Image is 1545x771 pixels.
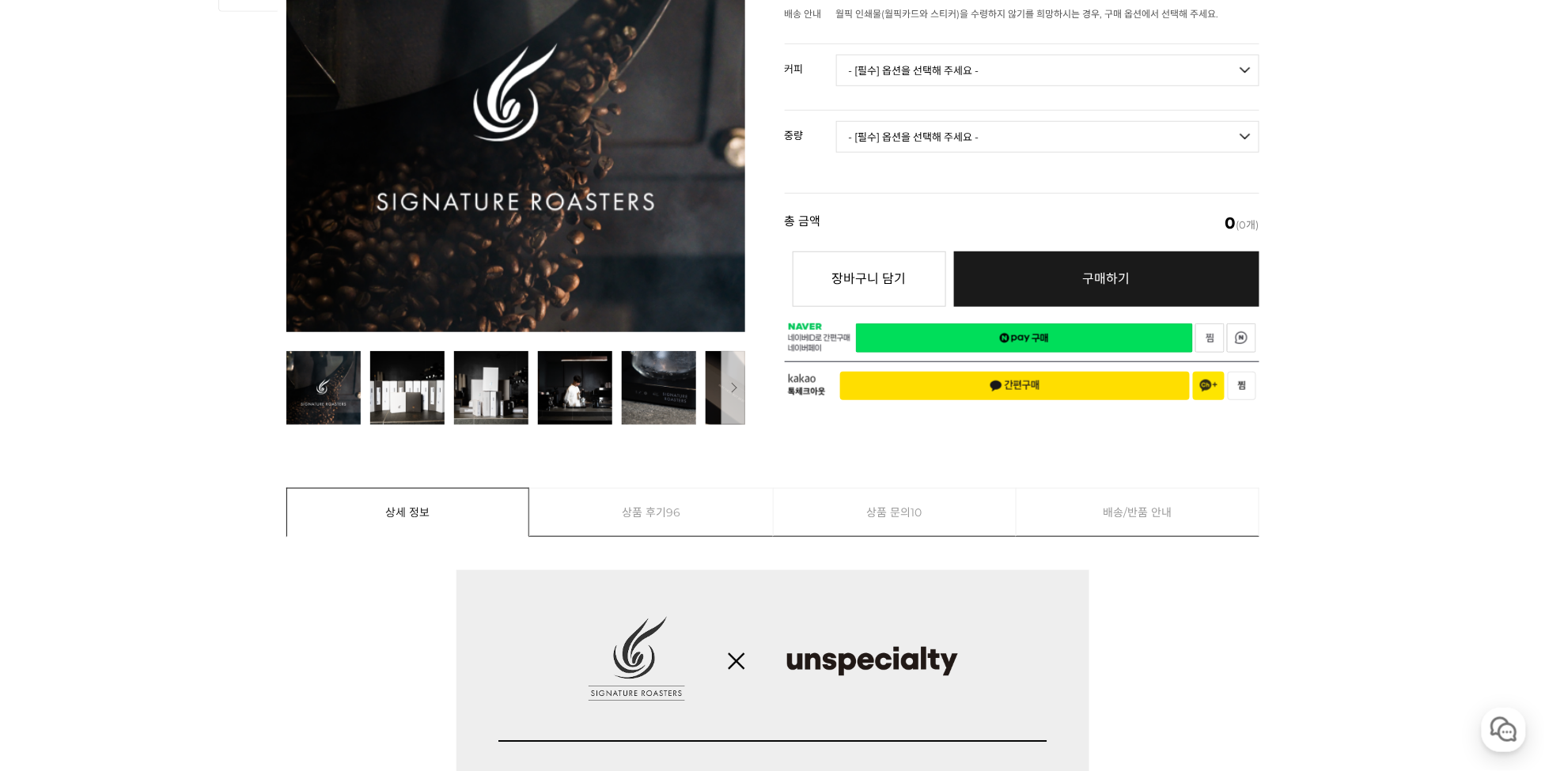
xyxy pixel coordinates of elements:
span: 카카오 톡체크아웃 [788,374,828,397]
span: 설정 [244,525,263,538]
span: 홈 [50,525,59,538]
a: 상세 정보 [287,489,529,536]
a: 새창 [1195,323,1225,353]
a: 새창 [1227,323,1256,353]
a: 새창 [856,323,1193,353]
th: 중량 [785,111,836,147]
span: 구매하기 [1083,271,1130,286]
button: 채널 추가 [1193,372,1225,400]
em: 0 [1225,214,1236,232]
span: 대화 [145,526,164,539]
button: 다음 [721,351,745,425]
span: 10 [911,489,922,536]
span: 채널 추가 [1200,380,1217,392]
a: 배송/반품 안내 [1017,489,1259,536]
a: 상품 문의10 [774,489,1017,536]
button: 찜 [1228,372,1256,400]
span: 찜 [1238,380,1246,391]
span: 배송 안내 [785,8,822,20]
a: 홈 [5,501,104,541]
a: 대화 [104,501,204,541]
span: 96 [666,489,680,536]
span: 월픽 인쇄물(월픽카드와 스티커)을 수령하지 않기를 희망하시는 경우, 구매 옵션에서 선택해 주세요. [836,8,1219,20]
a: 상품 후기96 [530,489,773,536]
button: 장바구니 담기 [793,251,946,307]
button: 간편구매 [840,372,1190,400]
a: 구매하기 [954,251,1259,307]
span: 간편구매 [990,380,1040,392]
th: 커피 [785,44,836,81]
a: 설정 [204,501,304,541]
span: (0개) [1225,215,1259,231]
strong: 총 금액 [785,215,821,231]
